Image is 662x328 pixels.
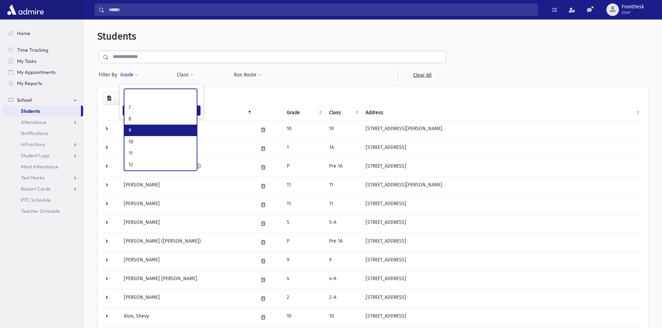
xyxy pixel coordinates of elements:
td: [STREET_ADDRESS][PERSON_NAME] [361,177,643,195]
td: 9 [283,252,325,270]
th: Class: activate to sort column ascending [325,105,361,121]
th: Student: activate to sort column descending [120,105,254,121]
span: My Tasks [17,58,36,64]
td: [PERSON_NAME] [120,195,254,214]
a: PTC Schedule [3,194,83,205]
td: 1A [325,139,361,158]
td: 10 [283,308,325,327]
td: 10 [283,120,325,139]
td: 2-A [325,289,361,308]
li: 12 [124,159,197,170]
a: Report Cards [3,183,83,194]
td: 11 [325,177,361,195]
td: [PERSON_NAME] [120,214,254,233]
span: My Appointments [17,69,56,75]
a: Time Tracking [3,44,83,56]
span: My Reports [17,80,42,86]
button: Print [115,92,129,105]
th: Grade: activate to sort column ascending [283,105,325,121]
a: Teacher Schedule [3,205,83,217]
span: Teacher Schedule [21,208,60,214]
td: [PERSON_NAME] ([PERSON_NAME]) [120,233,254,252]
a: Attendance [3,117,83,128]
td: 5-A [325,214,361,233]
button: Filter [123,106,201,116]
li: 7 [124,102,197,113]
span: Students [97,31,136,42]
a: Home [3,28,83,39]
a: Meal Attendance [3,161,83,172]
td: Alon, Shevy [120,308,254,327]
img: AdmirePro [6,3,46,17]
span: FrontDesk [622,4,644,10]
td: 11 [325,195,361,214]
span: Attendance [21,119,47,125]
td: 1 [283,139,325,158]
td: [PERSON_NAME] [120,139,254,158]
button: Grade [120,69,139,81]
td: [PERSON_NAME] [120,252,254,270]
td: P [283,158,325,177]
a: My Appointments [3,67,83,78]
a: Test Marks [3,172,83,183]
input: Search [105,3,538,16]
button: Class [177,69,194,81]
td: [STREET_ADDRESS] [361,158,643,177]
td: [STREET_ADDRESS] [361,270,643,289]
td: [STREET_ADDRESS] [361,308,643,327]
span: School [17,97,32,103]
td: Pre 1A [325,158,361,177]
td: [PERSON_NAME] [120,177,254,195]
span: Time Tracking [17,47,48,53]
span: Report Cards [21,186,50,192]
span: PTC Schedule [21,197,51,203]
a: Clear All [398,69,446,81]
a: My Tasks [3,56,83,67]
button: CSV [103,92,116,105]
td: [STREET_ADDRESS] [361,289,643,308]
td: [STREET_ADDRESS] [361,195,643,214]
span: Students [21,108,40,114]
td: [STREET_ADDRESS] [361,252,643,270]
td: [STREET_ADDRESS] [361,233,643,252]
td: 4 [283,270,325,289]
td: [PERSON_NAME] ([PERSON_NAME]) [120,158,254,177]
li: 9 [124,125,197,136]
td: [PERSON_NAME] [PERSON_NAME] [120,270,254,289]
td: 5 [283,214,325,233]
td: 4-A [325,270,361,289]
span: Infractions [21,141,45,148]
span: Filter By [99,71,120,78]
th: Address: activate to sort column ascending [361,105,643,121]
td: [STREET_ADDRESS][PERSON_NAME] [361,120,643,139]
span: User [622,10,644,15]
td: [STREET_ADDRESS] [361,139,643,158]
td: Pre 1A [325,233,361,252]
a: Notifications [3,128,83,139]
li: 10 [124,136,197,148]
td: 11 [283,195,325,214]
td: [PERSON_NAME] [120,289,254,308]
td: [STREET_ADDRESS] [361,214,643,233]
a: My Reports [3,78,83,89]
a: Student Logs [3,150,83,161]
td: 10 [325,120,361,139]
span: Notifications [21,130,48,136]
li: 11 [124,148,197,159]
a: Infractions [3,139,83,150]
button: Bus Route [234,69,262,81]
td: 9 [325,252,361,270]
span: Meal Attendance [21,163,58,170]
span: Test Marks [21,175,44,181]
td: 11 [283,177,325,195]
td: 2 [283,289,325,308]
td: P [283,233,325,252]
a: Students [3,106,81,117]
span: Home [17,30,30,36]
span: Student Logs [21,152,49,159]
td: [PERSON_NAME] [120,120,254,139]
a: School [3,94,83,106]
td: 10 [325,308,361,327]
li: 8 [124,113,197,125]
